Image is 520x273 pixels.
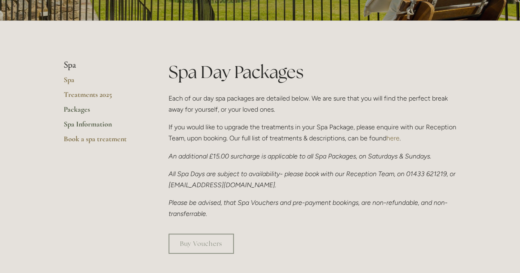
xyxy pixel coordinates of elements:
[169,234,234,254] a: Buy Vouchers
[64,90,142,105] a: Treatments 2025
[169,60,457,84] h1: Spa Day Packages
[386,134,400,142] a: here
[169,170,457,189] em: All Spa Days are subject to availability- please book with our Reception Team, on 01433 621219, o...
[64,60,142,71] li: Spa
[64,75,142,90] a: Spa
[169,122,457,144] p: If you would like to upgrade the treatments in your Spa Package, please enquire with our Receptio...
[64,134,142,149] a: Book a spa treatment
[169,93,457,115] p: Each of our day spa packages are detailed below. We are sure that you will find the perfect break...
[64,119,142,134] a: Spa Information
[64,105,142,119] a: Packages
[169,199,448,218] em: Please be advised, that Spa Vouchers and pre-payment bookings, are non-refundable, and non-transf...
[169,152,431,160] em: An additional £15.00 surcharge is applicable to all Spa Packages, on Saturdays & Sundays.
